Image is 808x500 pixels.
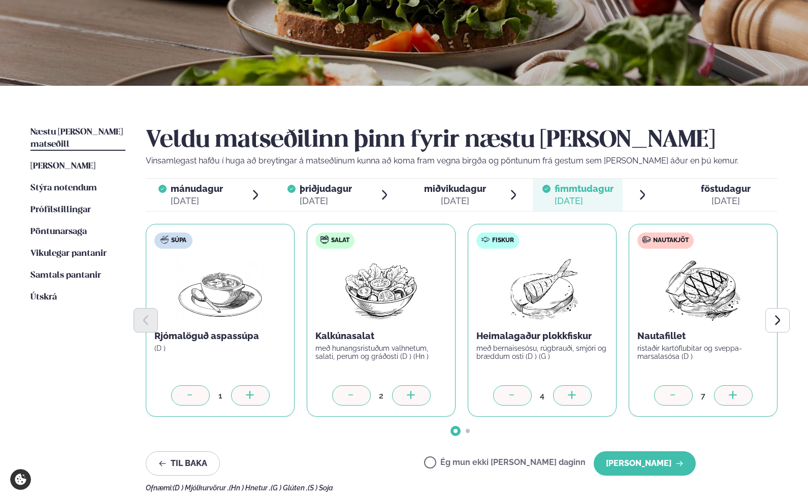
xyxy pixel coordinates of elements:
p: (D ) [154,344,286,352]
img: beef.svg [642,236,651,244]
img: salad.svg [320,236,329,244]
button: [PERSON_NAME] [594,451,696,476]
span: mánudagur [171,183,223,194]
img: Soup.png [176,257,265,322]
a: Útskrá [30,291,57,304]
p: Vinsamlegast hafðu í huga að breytingar á matseðlinum kunna að koma fram vegna birgða og pöntunum... [146,155,778,167]
a: Næstu [PERSON_NAME] matseðill [30,126,125,151]
div: 1 [210,390,231,402]
img: soup.svg [160,236,169,244]
div: [DATE] [300,195,352,207]
img: Beef-Meat.png [658,257,748,322]
a: Vikulegar pantanir [30,248,107,260]
span: Go to slide 1 [454,429,458,433]
a: Stýra notendum [30,182,97,194]
span: (D ) Mjólkurvörur , [173,484,229,492]
div: [DATE] [171,195,223,207]
p: Nautafillet [637,330,769,342]
span: Go to slide 2 [466,429,470,433]
span: (S ) Soja [308,484,333,492]
span: þriðjudagur [300,183,352,194]
button: Til baka [146,451,220,476]
span: Útskrá [30,293,57,302]
div: Ofnæmi: [146,484,778,492]
a: Samtals pantanir [30,270,101,282]
p: Kalkúnasalat [315,330,447,342]
div: [DATE] [701,195,751,207]
span: miðvikudagur [424,183,486,194]
span: Súpa [171,237,186,245]
span: Stýra notendum [30,184,97,192]
div: 4 [532,390,553,402]
span: Fiskur [492,237,514,245]
p: ristaðir kartöflubitar og sveppa- marsalasósa (D ) [637,344,769,360]
button: Next slide [765,308,790,332]
span: Næstu [PERSON_NAME] matseðill [30,128,123,149]
a: Prófílstillingar [30,204,91,216]
span: Nautakjöt [653,237,689,245]
span: [PERSON_NAME] [30,162,95,171]
h2: Veldu matseðilinn þinn fyrir næstu [PERSON_NAME] [146,126,778,155]
p: Heimalagaður plokkfiskur [476,330,608,342]
img: Salad.png [336,257,426,322]
a: Cookie settings [10,469,31,490]
a: Pöntunarsaga [30,226,87,238]
a: [PERSON_NAME] [30,160,95,173]
span: fimmtudagur [555,183,613,194]
button: Previous slide [134,308,158,332]
div: [DATE] [424,195,486,207]
img: fish.svg [481,236,490,244]
span: Vikulegar pantanir [30,249,107,258]
div: 7 [693,390,714,402]
span: Pöntunarsaga [30,227,87,236]
div: [DATE] [555,195,613,207]
span: Prófílstillingar [30,206,91,214]
span: (G ) Glúten , [271,484,308,492]
p: með bernaisesósu, rúgbrauði, smjöri og bræddum osti (D ) (G ) [476,344,608,360]
span: (Hn ) Hnetur , [229,484,271,492]
span: Samtals pantanir [30,271,101,280]
span: Salat [331,237,349,245]
p: Rjómalöguð aspassúpa [154,330,286,342]
img: Fish.png [497,257,587,322]
p: með hunangsristuðum valhnetum, salati, perum og gráðosti (D ) (Hn ) [315,344,447,360]
div: 2 [371,390,392,402]
span: föstudagur [701,183,751,194]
